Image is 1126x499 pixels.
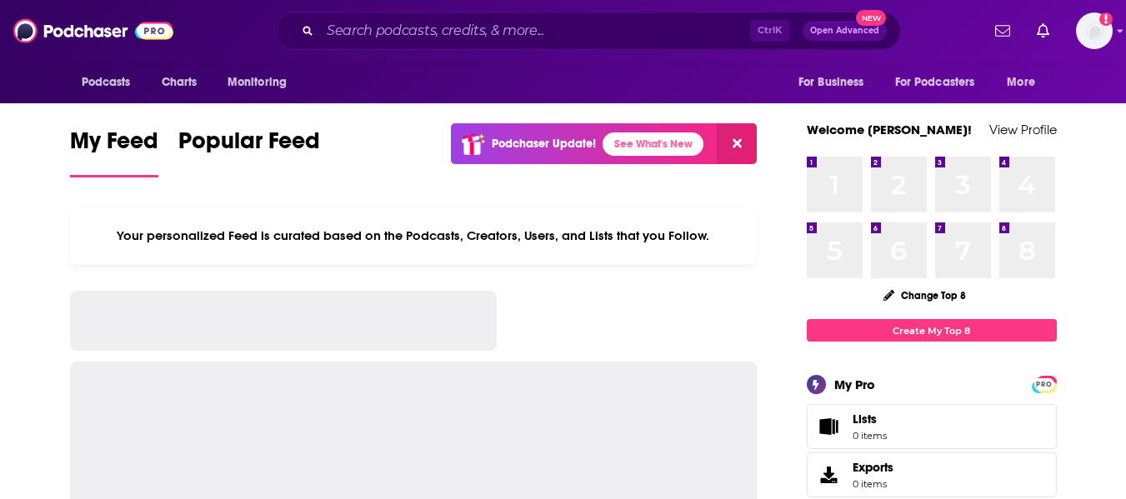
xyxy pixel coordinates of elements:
button: Show profile menu [1076,12,1113,49]
a: Show notifications dropdown [1030,17,1056,45]
span: Charts [162,71,198,94]
p: Podchaser Update! [492,137,596,151]
span: 0 items [853,478,893,490]
a: PRO [1034,377,1054,390]
span: Exports [813,463,846,487]
span: Lists [853,412,877,427]
span: For Business [798,71,864,94]
button: Change Top 8 [873,285,977,306]
a: Create My Top 8 [807,319,1057,342]
button: open menu [884,67,999,98]
a: See What's New [603,132,703,156]
a: Popular Feed [178,127,320,177]
img: Podchaser - Follow, Share and Rate Podcasts [13,15,173,47]
button: open menu [216,67,308,98]
button: open menu [995,67,1056,98]
span: 0 items [853,430,887,442]
a: Charts [151,67,208,98]
div: Search podcasts, credits, & more... [274,12,901,50]
span: Lists [813,415,846,438]
div: My Pro [834,377,875,392]
a: My Feed [70,127,158,177]
a: Show notifications dropdown [988,17,1017,45]
span: Monitoring [228,71,287,94]
a: Welcome [PERSON_NAME]! [807,122,972,137]
span: Open Advanced [810,27,879,35]
span: Logged in as alisoncerri [1076,12,1113,49]
span: Exports [853,460,893,475]
svg: Add a profile image [1099,12,1113,26]
div: Your personalized Feed is curated based on the Podcasts, Creators, Users, and Lists that you Follow. [70,207,758,264]
button: Open AdvancedNew [803,21,887,41]
span: Podcasts [82,71,131,94]
a: View Profile [989,122,1057,137]
span: PRO [1034,378,1054,391]
span: Ctrl K [750,20,789,42]
a: Lists [807,404,1057,449]
button: open menu [787,67,885,98]
span: For Podcasters [895,71,975,94]
span: My Feed [70,127,158,165]
img: User Profile [1076,12,1113,49]
span: Lists [853,412,887,427]
button: open menu [70,67,153,98]
span: New [856,10,886,26]
span: More [1007,71,1035,94]
a: Exports [807,452,1057,497]
span: Popular Feed [178,127,320,165]
input: Search podcasts, credits, & more... [320,17,750,44]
